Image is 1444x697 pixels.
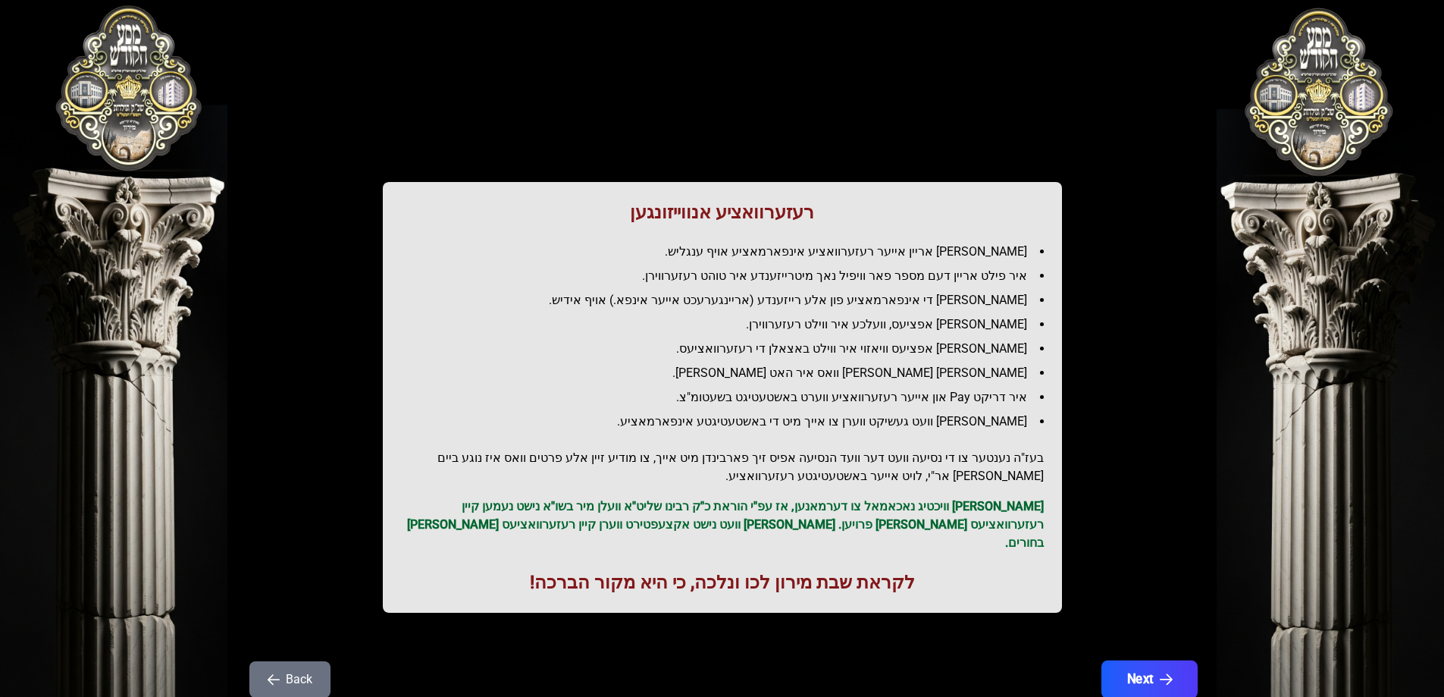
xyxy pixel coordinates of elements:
li: [PERSON_NAME] אפציעס, וועלכע איר ווילט רעזערווירן. [413,316,1044,334]
li: איר דריקט Pay און אייער רעזערוואציע ווערט באשטעטיגט בשעטומ"צ. [413,388,1044,407]
h2: בעז"ה נענטער צו די נסיעה וועט דער וועד הנסיעה אפיס זיך פארבינדן מיט אייך, צו מודיע זיין אלע פרטים... [401,449,1044,485]
p: [PERSON_NAME] וויכטיג נאכאמאל צו דערמאנען, אז עפ"י הוראת כ"ק רבינו שליט"א וועלן מיר בשו"א נישט נע... [401,498,1044,552]
li: [PERSON_NAME] וועט געשיקט ווערן צו אייך מיט די באשטעטיגטע אינפארמאציע. [413,413,1044,431]
h1: רעזערוואציע אנווייזונגען [401,200,1044,224]
li: איר פילט אריין דעם מספר פאר וויפיל נאך מיטרייזענדע איר טוהט רעזערווירן. [413,267,1044,285]
li: [PERSON_NAME] [PERSON_NAME] וואס איר האט [PERSON_NAME]. [413,364,1044,382]
h1: לקראת שבת מירון לכו ונלכה, כי היא מקור הברכה! [401,570,1044,595]
li: [PERSON_NAME] אפציעס וויאזוי איר ווילט באצאלן די רעזערוואציעס. [413,340,1044,358]
li: [PERSON_NAME] די אינפארמאציע פון אלע רייזענדע (אריינגערעכט אייער אינפא.) אויף אידיש. [413,291,1044,309]
li: [PERSON_NAME] אריין אייער רעזערוואציע אינפארמאציע אויף ענגליש. [413,243,1044,261]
